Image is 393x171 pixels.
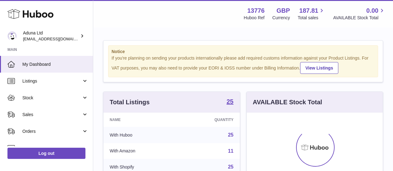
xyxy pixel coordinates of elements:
a: 25 [228,132,234,137]
a: 0.00 AVAILABLE Stock Total [333,7,386,21]
div: Huboo Ref [244,15,265,21]
h3: Total Listings [110,98,150,106]
span: 0.00 [366,7,378,15]
span: Sales [22,112,82,118]
span: [EMAIL_ADDRESS][DOMAIN_NAME] [23,36,91,41]
td: With Huboo [103,127,178,143]
strong: 25 [226,98,233,105]
h3: AVAILABLE Stock Total [253,98,322,106]
strong: GBP [276,7,290,15]
span: Orders [22,128,82,134]
td: With Amazon [103,143,178,159]
a: View Listings [300,62,338,74]
th: Quantity [178,113,240,127]
span: My Dashboard [22,61,88,67]
span: AVAILABLE Stock Total [333,15,386,21]
span: 187.81 [299,7,318,15]
a: 187.81 Total sales [298,7,325,21]
a: 25 [226,98,233,106]
span: Total sales [298,15,325,21]
strong: 13776 [247,7,265,15]
strong: Notice [112,49,375,55]
span: Usage [22,145,88,151]
img: internalAdmin-13776@internal.huboo.com [7,31,17,41]
span: Listings [22,78,82,84]
div: If you're planning on sending your products internationally please add required customs informati... [112,55,375,74]
th: Name [103,113,178,127]
div: Currency [272,15,290,21]
span: Stock [22,95,82,101]
a: Log out [7,148,85,159]
div: Aduna Ltd [23,30,79,42]
a: 25 [228,164,234,169]
a: 11 [228,148,234,154]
